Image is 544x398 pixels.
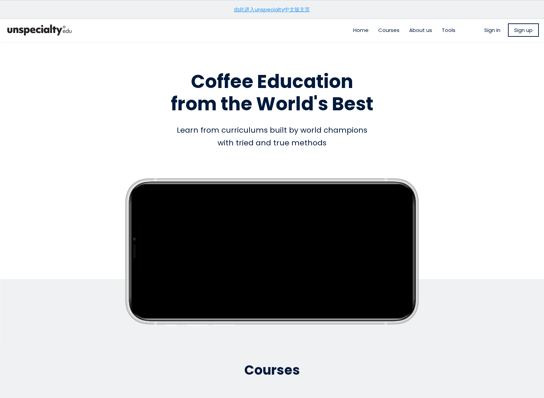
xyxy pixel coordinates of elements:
[484,26,500,34] a: Sign in
[353,26,369,34] a: Home
[378,26,400,34] a: Courses
[508,23,539,37] a: Sign up
[77,70,468,115] h1: Coffee Education from the World's Best
[77,362,468,378] h2: Courses
[514,26,533,34] span: Sign up
[77,124,468,150] div: Learn from curriculums built by world champions with tried and true methods
[442,26,455,34] a: Tools
[5,22,74,38] img: bc390a18feecddb333977e298b3a00a1.png
[234,6,310,13] a: 由此进入unspecialty中文版主页
[409,26,432,34] a: About us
